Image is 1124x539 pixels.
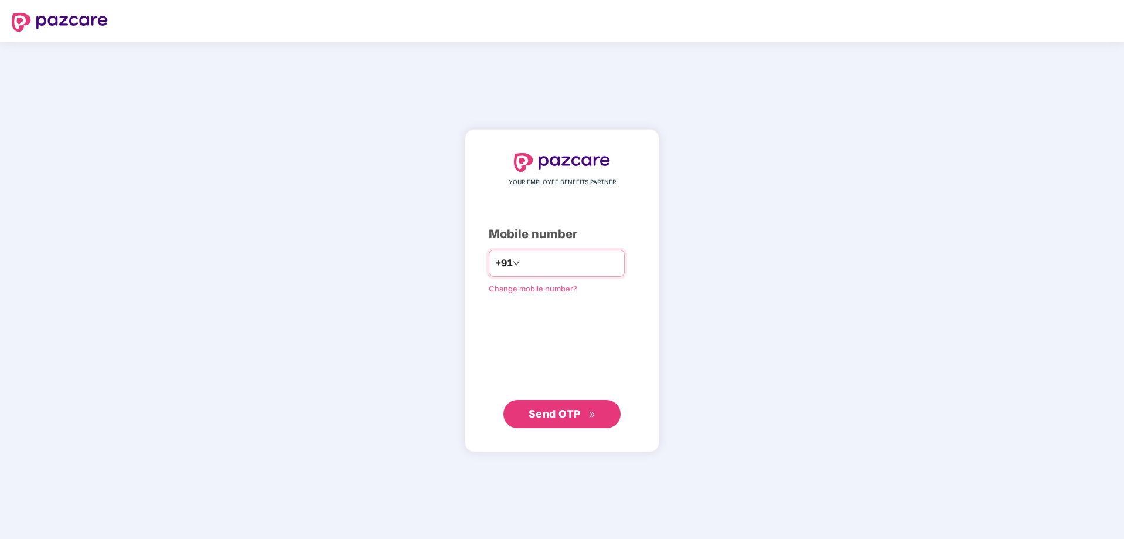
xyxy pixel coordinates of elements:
[503,400,621,428] button: Send OTPdouble-right
[514,153,610,172] img: logo
[513,260,520,267] span: down
[489,225,635,243] div: Mobile number
[495,256,513,270] span: +91
[489,284,577,293] a: Change mobile number?
[509,178,616,187] span: YOUR EMPLOYEE BENEFITS PARTNER
[529,408,581,420] span: Send OTP
[12,13,108,32] img: logo
[588,411,596,419] span: double-right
